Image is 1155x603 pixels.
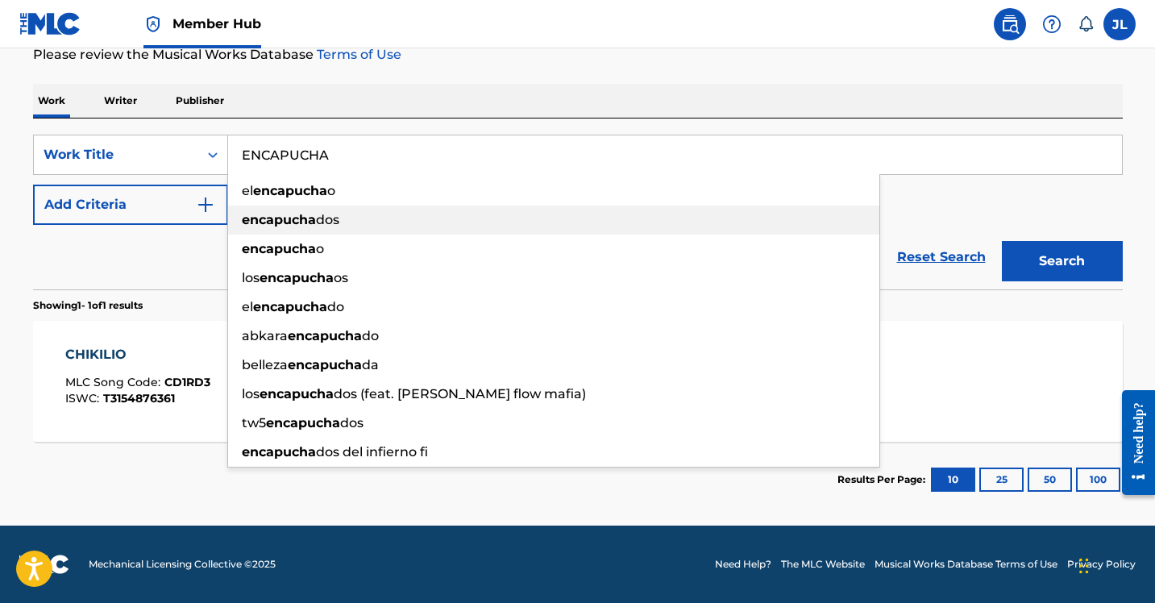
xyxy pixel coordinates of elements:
[994,8,1026,40] a: Public Search
[875,557,1057,572] a: Musical Works Database Terms of Use
[334,270,348,285] span: os
[781,557,865,572] a: The MLC Website
[172,15,261,33] span: Member Hub
[242,357,288,372] span: belleza
[931,468,975,492] button: 10
[1000,15,1020,34] img: search
[316,212,339,227] span: dos
[196,195,215,214] img: 9d2ae6d4665cec9f34b9.svg
[19,12,81,35] img: MLC Logo
[288,328,362,343] strong: encapucha
[253,183,327,198] strong: encapucha
[362,328,379,343] span: do
[1036,8,1068,40] div: Help
[33,321,1123,442] a: CHIKILIOMLC Song Code:CD1RD3ISWC:T3154876361Writers (4)[PERSON_NAME] [PERSON_NAME] [PERSON_NAME] ...
[242,212,316,227] strong: encapucha
[1002,241,1123,281] button: Search
[362,357,379,372] span: da
[33,45,1123,64] p: Please review the Musical Works Database
[314,47,401,62] a: Terms of Use
[340,415,364,430] span: dos
[33,84,70,118] p: Work
[33,185,228,225] button: Add Criteria
[65,345,210,364] div: CHIKILIO
[260,386,334,401] strong: encapucha
[979,468,1024,492] button: 25
[1076,468,1120,492] button: 100
[260,270,334,285] strong: encapucha
[242,270,260,285] span: los
[65,391,103,405] span: ISWC :
[242,183,253,198] span: el
[288,357,362,372] strong: encapucha
[715,557,771,572] a: Need Help?
[171,84,229,118] p: Publisher
[327,299,344,314] span: do
[19,555,69,574] img: logo
[242,386,260,401] span: los
[33,298,143,313] p: Showing 1 - 1 of 1 results
[242,415,266,430] span: tw5
[316,444,428,460] span: dos del infierno fi
[242,328,288,343] span: abkara
[266,415,340,430] strong: encapucha
[334,386,586,401] span: dos (feat. [PERSON_NAME] flow mafia)
[89,557,276,572] span: Mechanical Licensing Collective © 2025
[33,135,1123,289] form: Search Form
[65,375,164,389] span: MLC Song Code :
[242,299,253,314] span: el
[1103,8,1136,40] div: User Menu
[837,472,929,487] p: Results Per Page:
[103,391,175,405] span: T3154876361
[1042,15,1062,34] img: help
[143,15,163,34] img: Top Rightsholder
[164,375,210,389] span: CD1RD3
[44,145,189,164] div: Work Title
[253,299,327,314] strong: encapucha
[1110,378,1155,508] iframe: Resource Center
[316,241,324,256] span: o
[889,239,994,275] a: Reset Search
[1067,557,1136,572] a: Privacy Policy
[1079,542,1089,590] div: Drag
[1078,16,1094,32] div: Notifications
[242,241,316,256] strong: encapucha
[242,444,316,460] strong: encapucha
[99,84,142,118] p: Writer
[1028,468,1072,492] button: 50
[327,183,335,198] span: o
[1074,526,1155,603] iframe: Chat Widget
